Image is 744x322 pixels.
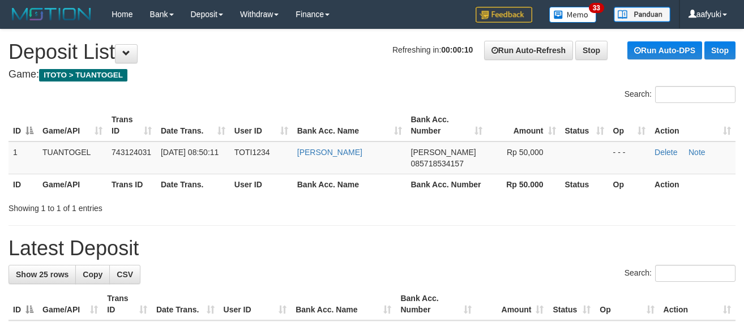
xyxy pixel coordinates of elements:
[112,148,151,157] span: 743124031
[548,288,595,320] th: Status: activate to sort column ascending
[561,174,609,195] th: Status
[8,6,95,23] img: MOTION_logo.png
[152,288,219,320] th: Date Trans.: activate to sort column ascending
[650,174,736,195] th: Action
[704,41,736,59] a: Stop
[109,265,140,284] a: CSV
[8,237,736,260] h1: Latest Deposit
[609,174,650,195] th: Op
[650,109,736,141] th: Action: activate to sort column ascending
[625,265,736,282] label: Search:
[8,198,302,214] div: Showing 1 to 1 of 1 entries
[230,174,293,195] th: User ID
[38,141,107,174] td: TUANTOGEL
[38,288,102,320] th: Game/API: activate to sort column ascending
[411,159,464,168] span: Copy 085718534157 to clipboard
[561,109,609,141] th: Status: activate to sort column ascending
[609,109,650,141] th: Op: activate to sort column ascending
[161,148,219,157] span: [DATE] 08:50:11
[8,109,38,141] th: ID: activate to sort column descending
[589,3,604,13] span: 33
[291,288,396,320] th: Bank Acc. Name: activate to sort column ascending
[507,148,544,157] span: Rp 50,000
[407,174,488,195] th: Bank Acc. Number
[39,69,127,81] span: ITOTO > TUANTOGEL
[8,41,736,63] h1: Deposit List
[575,41,608,60] a: Stop
[595,288,659,320] th: Op: activate to sort column ascending
[102,288,152,320] th: Trans ID: activate to sort column ascending
[156,109,230,141] th: Date Trans.: activate to sort column ascending
[487,109,561,141] th: Amount: activate to sort column ascending
[16,270,69,279] span: Show 25 rows
[83,270,102,279] span: Copy
[659,288,736,320] th: Action: activate to sort column ascending
[614,7,670,22] img: panduan.png
[392,45,473,54] span: Refreshing in:
[8,288,38,320] th: ID: activate to sort column descending
[487,174,561,195] th: Rp 50.000
[8,265,76,284] a: Show 25 rows
[297,148,362,157] a: [PERSON_NAME]
[38,174,107,195] th: Game/API
[75,265,110,284] a: Copy
[8,141,38,174] td: 1
[655,265,736,282] input: Search:
[293,109,407,141] th: Bank Acc. Name: activate to sort column ascending
[117,270,133,279] span: CSV
[219,288,292,320] th: User ID: activate to sort column ascending
[8,174,38,195] th: ID
[230,109,293,141] th: User ID: activate to sort column ascending
[407,109,488,141] th: Bank Acc. Number: activate to sort column ascending
[609,141,650,174] td: - - -
[689,148,705,157] a: Note
[107,174,156,195] th: Trans ID
[655,148,677,157] a: Delete
[441,45,473,54] strong: 00:00:10
[8,69,736,80] h4: Game:
[156,174,230,195] th: Date Trans.
[549,7,597,23] img: Button%20Memo.svg
[476,7,532,23] img: Feedback.jpg
[484,41,573,60] a: Run Auto-Refresh
[293,174,407,195] th: Bank Acc. Name
[396,288,476,320] th: Bank Acc. Number: activate to sort column ascending
[411,148,476,157] span: [PERSON_NAME]
[476,288,548,320] th: Amount: activate to sort column ascending
[107,109,156,141] th: Trans ID: activate to sort column ascending
[38,109,107,141] th: Game/API: activate to sort column ascending
[655,86,736,103] input: Search:
[625,86,736,103] label: Search:
[234,148,270,157] span: TOTI1234
[627,41,702,59] a: Run Auto-DPS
